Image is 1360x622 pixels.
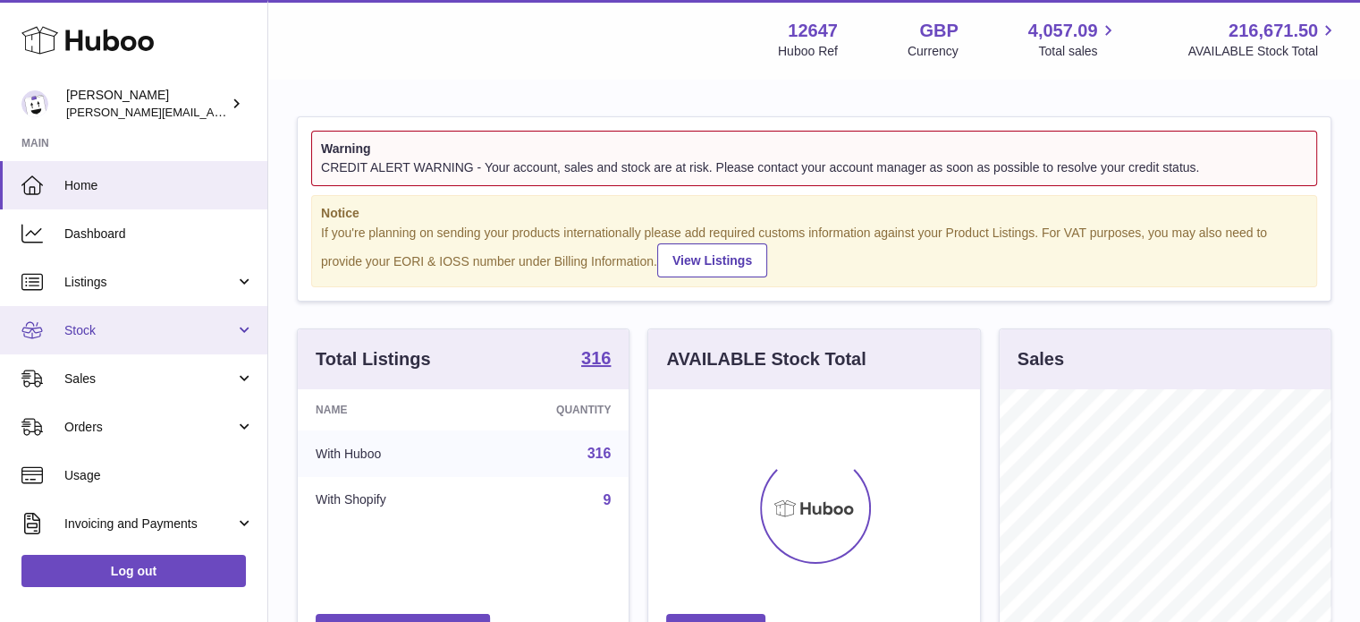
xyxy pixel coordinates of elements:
a: 4,057.09 Total sales [1028,19,1119,60]
span: 4,057.09 [1028,19,1098,43]
a: 316 [581,349,611,371]
strong: 316 [581,349,611,367]
span: 216,671.50 [1229,19,1318,43]
div: If you're planning on sending your products internationally please add required customs informati... [321,225,1307,278]
span: Dashboard [64,226,254,243]
strong: Notice [321,205,1307,222]
span: Listings [64,274,235,291]
strong: GBP [919,19,958,43]
a: View Listings [657,243,767,277]
span: Invoicing and Payments [64,515,235,533]
a: Log out [21,555,246,587]
span: Usage [64,467,254,484]
span: Total sales [1038,43,1118,60]
h3: Sales [1018,347,1064,371]
span: Home [64,177,254,194]
h3: AVAILABLE Stock Total [666,347,866,371]
a: 316 [587,446,612,461]
span: [PERSON_NAME][EMAIL_ADDRESS][PERSON_NAME][DOMAIN_NAME] [66,105,454,119]
td: With Huboo [298,430,477,477]
strong: Warning [321,141,1307,158]
div: CREDIT ALERT WARNING - Your account, sales and stock are at risk. Please contact your account man... [321,159,1307,176]
td: With Shopify [298,477,477,524]
div: [PERSON_NAME] [66,87,227,121]
strong: 12647 [788,19,838,43]
div: Currency [908,43,959,60]
img: peter@pinter.co.uk [21,90,48,117]
span: AVAILABLE Stock Total [1187,43,1339,60]
th: Name [298,389,477,430]
div: Huboo Ref [778,43,838,60]
a: 216,671.50 AVAILABLE Stock Total [1187,19,1339,60]
span: Orders [64,419,235,436]
span: Sales [64,371,235,388]
h3: Total Listings [316,347,431,371]
a: 9 [603,492,611,507]
th: Quantity [477,389,629,430]
span: Stock [64,322,235,339]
